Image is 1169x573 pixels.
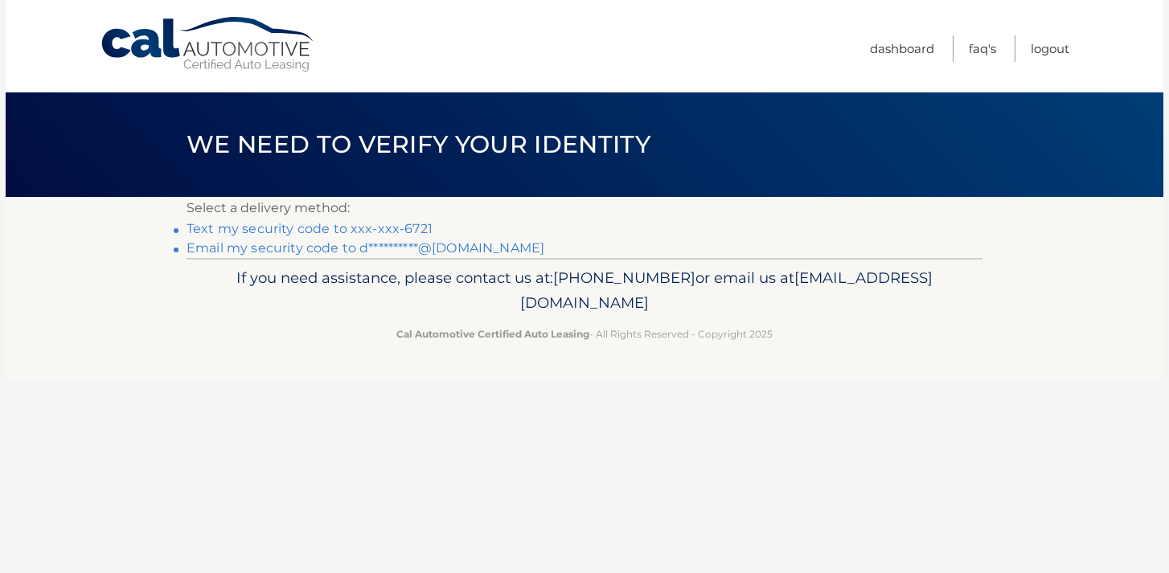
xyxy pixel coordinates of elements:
[396,328,589,340] strong: Cal Automotive Certified Auto Leasing
[969,35,996,62] a: FAQ's
[187,221,433,236] a: Text my security code to xxx-xxx-6721
[197,265,972,317] p: If you need assistance, please contact us at: or email us at
[100,16,317,73] a: Cal Automotive
[197,325,972,342] p: - All Rights Reserved - Copyright 2025
[187,197,982,219] p: Select a delivery method:
[187,129,650,159] span: We need to verify your identity
[553,268,695,287] span: [PHONE_NUMBER]
[1031,35,1069,62] a: Logout
[870,35,934,62] a: Dashboard
[187,240,544,256] a: Email my security code to d**********@[DOMAIN_NAME]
